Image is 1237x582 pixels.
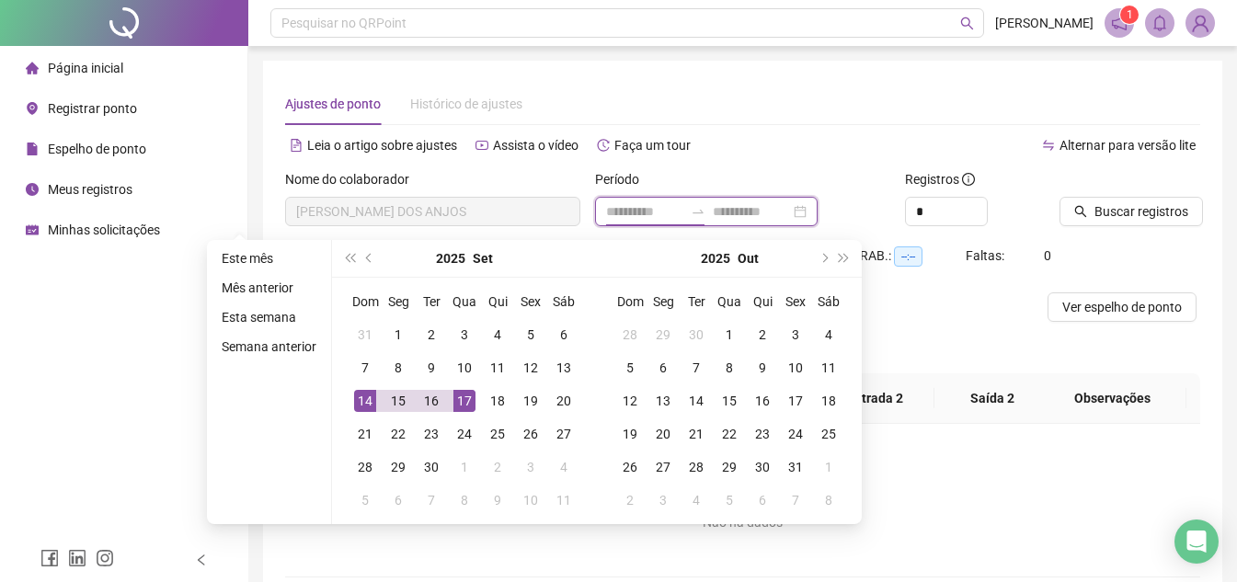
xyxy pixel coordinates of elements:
div: 1 [718,324,740,346]
div: 6 [652,357,674,379]
td: 2025-09-16 [415,384,448,417]
div: 13 [652,390,674,412]
div: 6 [751,489,773,511]
div: 8 [818,489,840,511]
div: 29 [718,456,740,478]
td: 2025-09-05 [514,318,547,351]
span: swap [1042,139,1055,152]
div: 7 [685,357,707,379]
div: 21 [685,423,707,445]
div: 17 [453,390,475,412]
div: 3 [652,489,674,511]
td: 2025-10-01 [713,318,746,351]
span: Registros [905,169,975,189]
td: 2025-09-21 [349,417,382,451]
div: 27 [652,456,674,478]
td: 2025-10-05 [613,351,647,384]
div: 30 [420,456,442,478]
td: 2025-08-31 [349,318,382,351]
div: 7 [354,357,376,379]
div: 30 [751,456,773,478]
button: Buscar registros [1059,197,1203,226]
div: 4 [818,324,840,346]
td: 2025-10-05 [349,484,382,517]
td: 2025-09-25 [481,417,514,451]
span: youtube [475,139,488,152]
div: 30 [685,324,707,346]
td: 2025-10-26 [613,451,647,484]
th: Seg [647,285,680,318]
td: 2025-09-09 [415,351,448,384]
span: facebook [40,549,59,567]
div: 1 [453,456,475,478]
div: 2 [751,324,773,346]
td: 2025-09-20 [547,384,580,417]
td: 2025-10-03 [514,451,547,484]
td: 2025-10-15 [713,384,746,417]
td: 2025-10-29 [713,451,746,484]
button: year panel [701,240,730,277]
div: 7 [785,489,807,511]
span: Meus registros [48,182,132,197]
th: Qui [481,285,514,318]
td: 2025-09-02 [415,318,448,351]
sup: 1 [1120,6,1139,24]
td: 2025-10-25 [812,417,845,451]
td: 2025-09-12 [514,351,547,384]
td: 2025-09-04 [481,318,514,351]
th: Sex [779,285,812,318]
td: 2025-10-11 [812,351,845,384]
div: 4 [553,456,575,478]
td: 2025-10-16 [746,384,779,417]
td: 2025-09-28 [349,451,382,484]
td: 2025-10-31 [779,451,812,484]
th: Seg [382,285,415,318]
td: 2025-09-18 [481,384,514,417]
div: 2 [487,456,509,478]
td: 2025-10-09 [746,351,779,384]
div: 29 [387,456,409,478]
button: month panel [738,240,759,277]
td: 2025-09-14 [349,384,382,417]
td: 2025-10-08 [448,484,481,517]
td: 2025-09-08 [382,351,415,384]
div: 8 [453,489,475,511]
span: environment [26,102,39,115]
span: schedule [26,223,39,236]
td: 2025-10-02 [481,451,514,484]
div: 9 [751,357,773,379]
td: 2025-10-22 [713,417,746,451]
td: 2025-10-04 [547,451,580,484]
span: Alternar para versão lite [1059,138,1196,153]
th: Observações [1037,373,1186,424]
th: Sex [514,285,547,318]
button: super-prev-year [339,240,360,277]
td: 2025-10-14 [680,384,713,417]
div: 13 [553,357,575,379]
span: --:-- [894,246,922,267]
th: Qua [448,285,481,318]
td: 2025-09-06 [547,318,580,351]
div: 5 [718,489,740,511]
td: 2025-10-30 [746,451,779,484]
td: 2025-09-11 [481,351,514,384]
div: 11 [487,357,509,379]
td: 2025-10-06 [382,484,415,517]
td: 2025-10-07 [680,351,713,384]
div: 8 [718,357,740,379]
span: home [26,62,39,74]
td: 2025-10-09 [481,484,514,517]
td: 2025-10-17 [779,384,812,417]
button: super-next-year [834,240,854,277]
th: Ter [415,285,448,318]
td: 2025-09-29 [647,318,680,351]
div: 11 [818,357,840,379]
td: 2025-10-01 [448,451,481,484]
div: 1 [387,324,409,346]
td: 2025-10-27 [647,451,680,484]
div: 18 [818,390,840,412]
div: 29 [652,324,674,346]
span: Registrar ponto [48,101,137,116]
th: Dom [613,285,647,318]
span: Ajustes de ponto [285,97,381,111]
